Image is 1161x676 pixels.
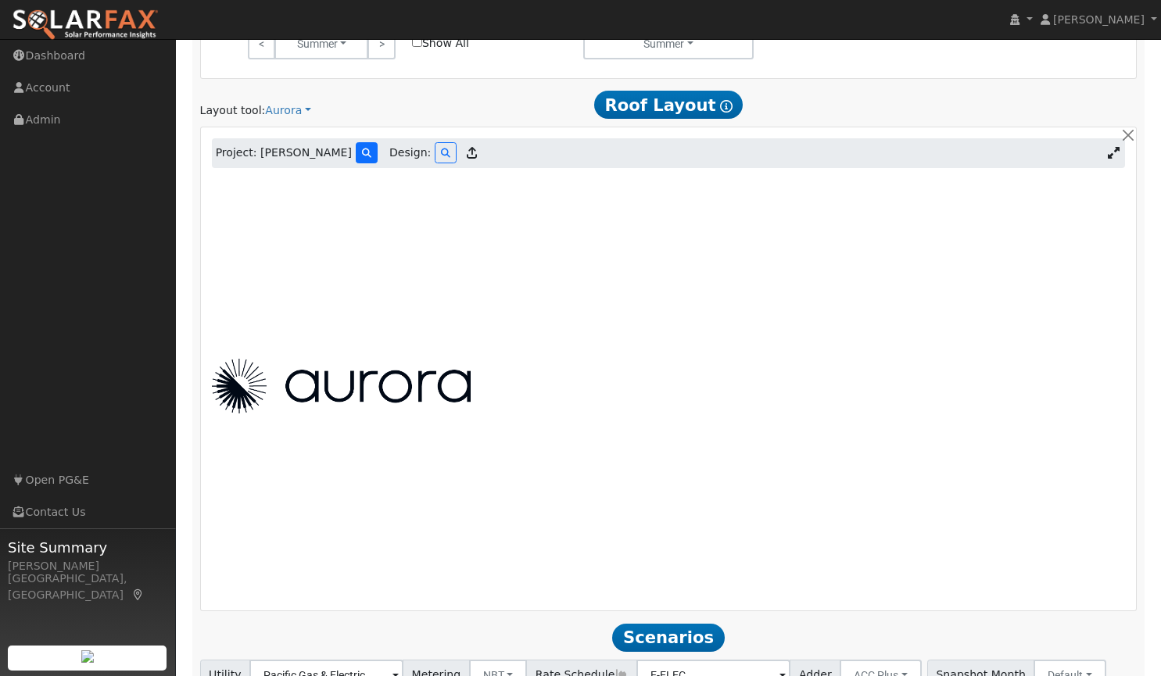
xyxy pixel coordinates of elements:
span: [PERSON_NAME] [1053,13,1145,26]
input: Show All [412,37,422,47]
label: Show All [412,35,469,52]
img: SolarFax [12,9,159,41]
a: Aurora [265,102,311,119]
span: Roof Layout [594,91,744,119]
div: [GEOGRAPHIC_DATA], [GEOGRAPHIC_DATA] [8,570,167,603]
img: retrieve [81,650,94,663]
button: Summer [274,28,368,59]
a: Upload consumption to Aurora project [460,141,483,166]
span: Scenarios [612,624,724,652]
button: Summer [583,28,754,59]
a: < [248,28,275,59]
i: Show Help [720,100,733,113]
span: Layout tool: [200,104,266,116]
a: > [367,28,395,59]
img: Aurora Logo [212,359,471,413]
a: Shrink Aurora window [1102,141,1125,165]
span: Design: [389,145,431,161]
span: Project: [PERSON_NAME] [216,145,352,161]
span: Site Summary [8,537,167,558]
div: [PERSON_NAME] [8,558,167,574]
a: Map [131,588,145,601]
